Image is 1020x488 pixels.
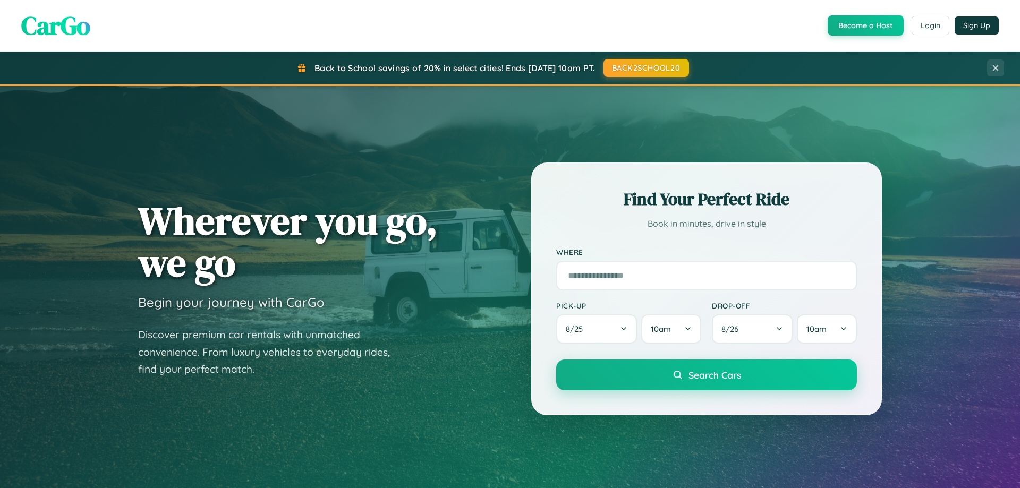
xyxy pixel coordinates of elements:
button: 8/26 [712,314,793,344]
button: BACK2SCHOOL20 [603,59,689,77]
span: 10am [651,324,671,334]
p: Book in minutes, drive in style [556,216,857,232]
span: CarGo [21,8,90,43]
h2: Find Your Perfect Ride [556,187,857,211]
button: 10am [641,314,701,344]
button: Sign Up [955,16,999,35]
label: Where [556,247,857,256]
span: Back to School savings of 20% in select cities! Ends [DATE] 10am PT. [314,63,595,73]
h3: Begin your journey with CarGo [138,294,325,310]
button: Login [912,16,949,35]
label: Drop-off [712,301,857,310]
button: Become a Host [828,15,904,36]
h1: Wherever you go, we go [138,200,438,284]
button: Search Cars [556,359,857,390]
span: Search Cars [688,369,741,381]
button: 8/25 [556,314,637,344]
label: Pick-up [556,301,701,310]
span: 8 / 25 [566,324,588,334]
p: Discover premium car rentals with unmatched convenience. From luxury vehicles to everyday rides, ... [138,326,404,378]
button: 10am [797,314,857,344]
span: 8 / 26 [721,324,744,334]
span: 10am [806,324,827,334]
